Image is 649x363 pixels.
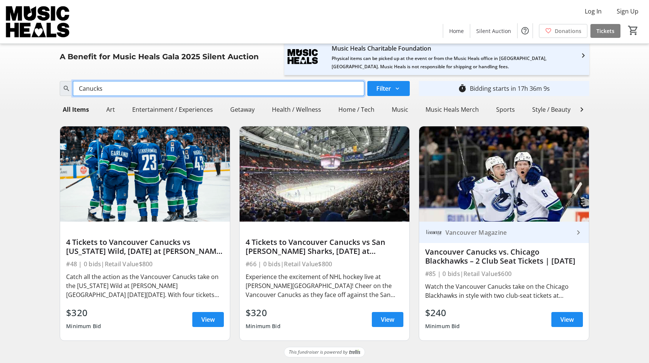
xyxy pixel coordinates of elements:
[425,224,442,241] img: Vancouver Magazine
[551,312,583,327] a: View
[60,126,230,222] img: 4 Tickets to Vancouver Canucks vs Minnesota Wild, Saturday December 6, 2025 at Rogers Arena
[574,228,583,237] mat-icon: keyboard_arrow_right
[332,42,567,54] div: Music Heals Charitable Foundation
[246,319,281,333] div: Minimum Bid
[192,312,224,327] a: View
[518,23,533,38] button: Help
[626,24,640,37] button: Cart
[539,24,587,38] a: Donations
[555,27,581,35] span: Donations
[458,84,467,93] mat-icon: timer_outline
[425,282,583,300] div: Watch the Vancouver Canucks take on the Chicago Blackhawks in style with two club-seat tickets at...
[269,102,324,117] div: Health / Wellness
[419,222,589,243] a: Vancouver MagazineVancouver Magazine
[425,319,460,333] div: Minimum Bid
[349,349,360,355] img: Trellis Logo
[66,319,101,333] div: Minimum Bid
[60,102,92,117] div: All Items
[389,102,411,117] div: Music
[529,102,574,117] div: Style / Beauty
[425,268,583,279] div: #85 | 0 bids | Retail Value $600
[73,81,364,96] input: Try searching by item name, number, or sponsor
[103,102,118,117] div: Art
[585,7,602,16] span: Log In
[66,238,224,256] div: 4 Tickets to Vancouver Canucks vs [US_STATE] Wild, [DATE] at [PERSON_NAME][GEOGRAPHIC_DATA]
[289,349,348,355] span: This fundraiser is powered by
[227,102,258,117] div: Getaway
[493,102,518,117] div: Sports
[246,306,281,319] div: $320
[367,81,410,96] button: Filter
[280,40,594,73] a: Music Heals Charitable Foundation's logoMusic Heals Charitable FoundationPhysical items can be pi...
[442,229,574,236] div: Vancouver Magazine
[332,54,567,71] div: Physical items can be picked up at the event or from the Music Heals office in [GEOGRAPHIC_DATA],...
[611,5,644,17] button: Sign Up
[246,238,403,256] div: 4 Tickets to Vancouver Canucks vs San [PERSON_NAME] Sharks, [DATE] at [PERSON_NAME][GEOGRAPHIC_DATA]
[381,315,394,324] span: View
[470,84,550,93] div: Bidding starts in 17h 36m 9s
[372,312,403,327] a: View
[596,27,614,35] span: Tickets
[443,24,470,38] a: Home
[425,306,460,319] div: $240
[579,5,608,17] button: Log In
[617,7,638,16] span: Sign Up
[335,102,377,117] div: Home / Tech
[246,259,403,269] div: #66 | 0 bids | Retail Value $800
[201,315,215,324] span: View
[560,315,574,324] span: View
[449,27,464,35] span: Home
[240,126,409,222] img: 4 Tickets to Vancouver Canucks vs San Jose Sharks, Tuesday January 27, 2026 at Rogers Arena
[66,272,224,299] div: Catch all the action as the Vancouver Canucks take on the [US_STATE] Wild at [PERSON_NAME][GEOGRA...
[376,84,391,93] span: Filter
[590,24,620,38] a: Tickets
[425,247,583,265] div: Vancouver Canucks vs. Chicago Blackhawks – 2 Club Seat Tickets | [DATE]
[5,3,71,40] img: Music Heals Charitable Foundation's Logo
[423,102,482,117] div: Music Heals Merch
[470,24,517,38] a: Silent Auction
[66,259,224,269] div: #48 | 0 bids | Retail Value $800
[246,272,403,299] div: Experience the excitement of NHL hockey live at [PERSON_NAME][GEOGRAPHIC_DATA]! Cheer on the Vanc...
[419,126,589,222] img: Vancouver Canucks vs. Chicago Blackhawks – 2 Club Seat Tickets | November 5, 2025
[66,306,101,319] div: $320
[476,27,511,35] span: Silent Auction
[286,40,320,73] img: Music Heals Charitable Foundation's logo
[55,51,263,63] div: A Benefit for Music Heals Gala 2025 Silent Auction
[129,102,216,117] div: Entertainment / Experiences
